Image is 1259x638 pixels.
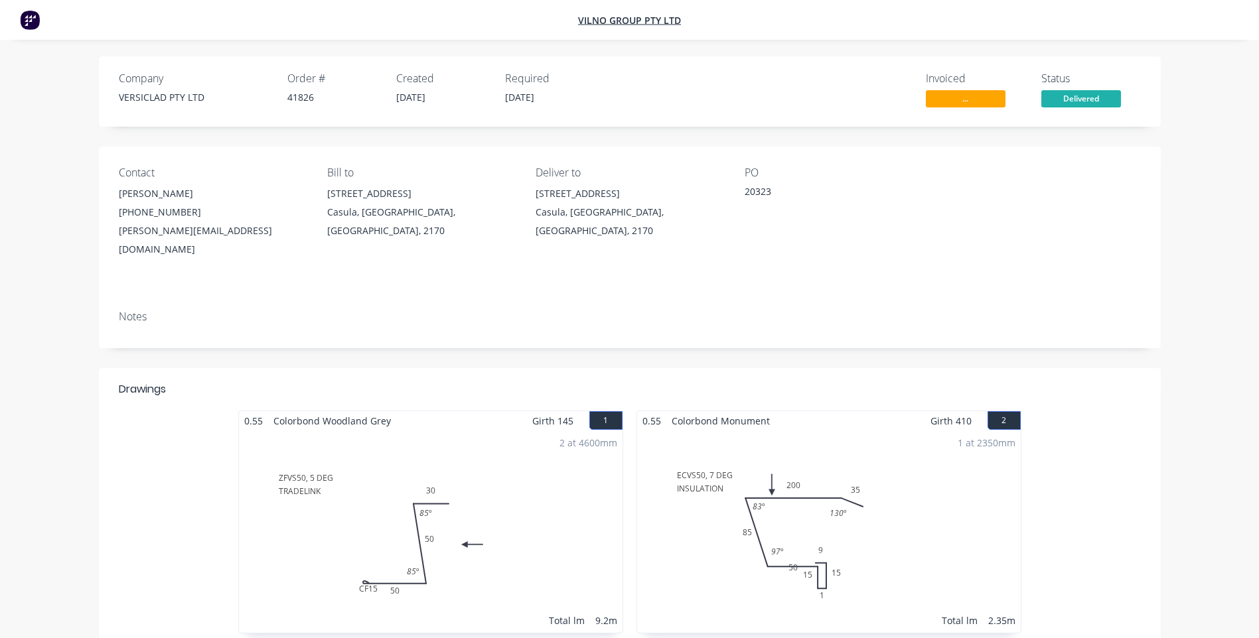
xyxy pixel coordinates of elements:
div: 20323 [745,184,911,203]
div: [STREET_ADDRESS]Casula, [GEOGRAPHIC_DATA], [GEOGRAPHIC_DATA], 2170 [536,184,723,240]
div: Contact [119,166,306,179]
button: 1 [589,411,623,430]
div: Total lm [942,613,978,627]
div: [STREET_ADDRESS] [536,184,723,203]
div: 9.2m [595,613,617,627]
img: Factory [20,10,40,30]
span: [DATE] [396,91,425,103]
div: 1 at 2350mm [958,436,1015,450]
span: [DATE] [505,91,534,103]
div: Total lm [549,613,585,627]
span: Girth 410 [930,411,972,430]
div: ZFVS50, 5 DEGTRADELINKCF1550503085º85º2 at 4600mmTotal lm9.2m [239,430,623,633]
span: Colorbond Woodland Grey [268,411,396,430]
div: ECVS50, 7 DEGINSULATION915115508520035130º97º83º1 at 2350mmTotal lm2.35m [637,430,1021,633]
div: Bill to [327,166,514,179]
div: Drawings [119,381,166,397]
div: [PHONE_NUMBER] [119,203,306,222]
div: Invoiced [926,72,1025,85]
div: [STREET_ADDRESS] [327,184,514,203]
div: [STREET_ADDRESS]Casula, [GEOGRAPHIC_DATA], [GEOGRAPHIC_DATA], 2170 [327,184,514,240]
div: Deliver to [536,166,723,179]
div: [PERSON_NAME] [119,184,306,203]
div: Company [119,72,271,85]
div: Status [1041,72,1141,85]
span: ... [926,90,1005,107]
div: Casula, [GEOGRAPHIC_DATA], [GEOGRAPHIC_DATA], 2170 [536,203,723,240]
div: Notes [119,310,1141,323]
div: 2.35m [988,613,1015,627]
a: Vilno Group Pty Ltd [578,14,681,27]
div: Required [505,72,598,85]
span: 0.55 [637,411,666,430]
div: 2 at 4600mm [559,436,617,450]
div: 41826 [287,90,380,104]
span: Colorbond Monument [666,411,775,430]
span: 0.55 [239,411,268,430]
button: 2 [988,411,1021,430]
span: Delivered [1041,90,1121,107]
div: Created [396,72,489,85]
div: [PERSON_NAME][EMAIL_ADDRESS][DOMAIN_NAME] [119,222,306,259]
span: Girth 145 [532,411,573,430]
div: [PERSON_NAME][PHONE_NUMBER][PERSON_NAME][EMAIL_ADDRESS][DOMAIN_NAME] [119,184,306,259]
div: Casula, [GEOGRAPHIC_DATA], [GEOGRAPHIC_DATA], 2170 [327,203,514,240]
div: VERSICLAD PTY LTD [119,90,271,104]
div: PO [745,166,932,179]
div: Order # [287,72,380,85]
